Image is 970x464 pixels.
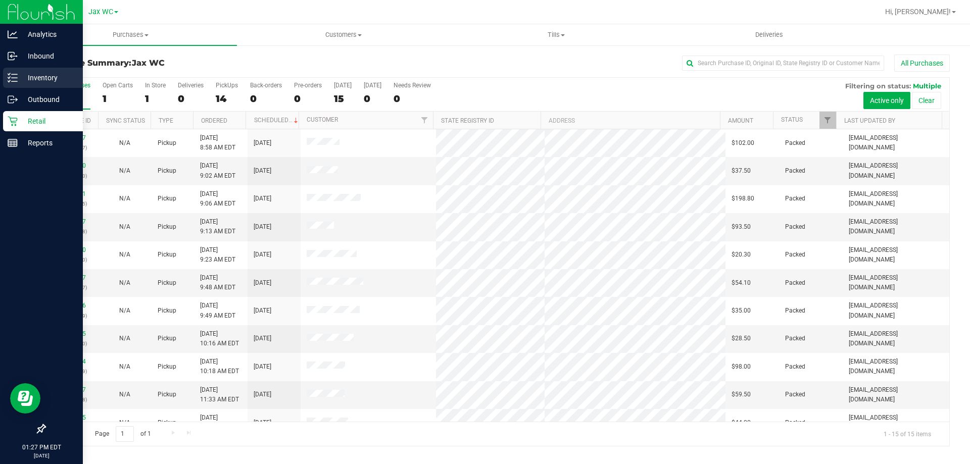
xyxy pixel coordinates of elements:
[785,222,805,232] span: Packed
[119,195,130,202] span: Not Applicable
[18,137,78,149] p: Reports
[732,250,751,260] span: $20.30
[849,217,943,236] span: [EMAIL_ADDRESS][DOMAIN_NAME]
[894,55,950,72] button: All Purchases
[119,363,130,370] span: Not Applicable
[158,166,176,176] span: Pickup
[58,246,86,253] a: 11832810
[863,92,910,109] button: Active only
[119,391,130,398] span: Not Applicable
[785,306,805,316] span: Packed
[200,413,239,432] span: [DATE] 11:46 AM EDT
[119,419,130,426] span: Not Applicable
[24,30,237,39] span: Purchases
[119,334,130,343] button: N/A
[158,194,176,203] span: Pickup
[254,418,271,428] span: [DATE]
[334,82,352,89] div: [DATE]
[103,82,133,89] div: Open Carts
[18,93,78,106] p: Outbound
[849,385,943,404] span: [EMAIL_ADDRESS][DOMAIN_NAME]
[541,112,720,129] th: Address
[178,82,204,89] div: Deliveries
[145,82,166,89] div: In Store
[200,217,235,236] span: [DATE] 9:13 AM EDT
[200,357,239,376] span: [DATE] 10:18 AM EDT
[18,50,78,62] p: Inbound
[732,306,751,316] span: $35.00
[119,166,130,176] button: N/A
[119,138,130,148] button: N/A
[58,162,86,169] a: 11832450
[8,138,18,148] inline-svg: Reports
[785,250,805,260] span: Packed
[119,223,130,230] span: Not Applicable
[876,426,939,441] span: 1 - 15 of 15 items
[119,362,130,372] button: N/A
[18,115,78,127] p: Retail
[250,82,282,89] div: Back-orders
[58,330,86,337] a: 11833125
[44,59,346,68] h3: Purchase Summary:
[364,93,381,105] div: 0
[158,334,176,343] span: Pickup
[663,24,876,45] a: Deliveries
[200,189,235,209] span: [DATE] 9:06 AM EDT
[200,301,235,320] span: [DATE] 9:49 AM EDT
[849,133,943,152] span: [EMAIL_ADDRESS][DOMAIN_NAME]
[364,82,381,89] div: [DATE]
[849,301,943,320] span: [EMAIL_ADDRESS][DOMAIN_NAME]
[158,138,176,148] span: Pickup
[106,117,145,124] a: Sync Status
[450,30,662,39] span: Tills
[158,362,176,372] span: Pickup
[254,278,271,288] span: [DATE]
[394,93,431,105] div: 0
[732,166,751,176] span: $37.50
[845,82,911,90] span: Filtering on status:
[158,306,176,316] span: Pickup
[254,194,271,203] span: [DATE]
[119,418,130,428] button: N/A
[58,386,86,393] a: 11833717
[254,117,300,124] a: Scheduled
[24,24,237,45] a: Purchases
[781,116,803,123] a: Status
[913,82,941,90] span: Multiple
[912,92,941,109] button: Clear
[158,418,176,428] span: Pickup
[119,306,130,316] button: N/A
[119,139,130,146] span: Not Applicable
[237,24,450,45] a: Customers
[58,274,86,281] a: 11832957
[785,138,805,148] span: Packed
[849,245,943,265] span: [EMAIL_ADDRESS][DOMAIN_NAME]
[334,93,352,105] div: 15
[254,222,271,232] span: [DATE]
[849,329,943,348] span: [EMAIL_ADDRESS][DOMAIN_NAME]
[732,138,754,148] span: $102.00
[785,362,805,372] span: Packed
[119,279,130,286] span: Not Applicable
[159,117,173,124] a: Type
[254,362,271,372] span: [DATE]
[116,426,134,442] input: 1
[158,222,176,232] span: Pickup
[119,335,130,342] span: Not Applicable
[8,29,18,39] inline-svg: Analytics
[8,73,18,83] inline-svg: Inventory
[294,93,322,105] div: 0
[8,94,18,105] inline-svg: Outbound
[58,302,86,309] a: 11833016
[785,418,805,428] span: Packed
[119,194,130,203] button: N/A
[885,8,951,16] span: Hi, [PERSON_NAME]!
[732,194,754,203] span: $198.80
[5,443,78,452] p: 01:27 PM EDT
[732,362,751,372] span: $98.00
[201,117,227,124] a: Ordered
[200,273,235,292] span: [DATE] 9:48 AM EDT
[732,390,751,399] span: $59.50
[88,8,113,16] span: Jax WC
[10,383,40,414] iframe: Resource center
